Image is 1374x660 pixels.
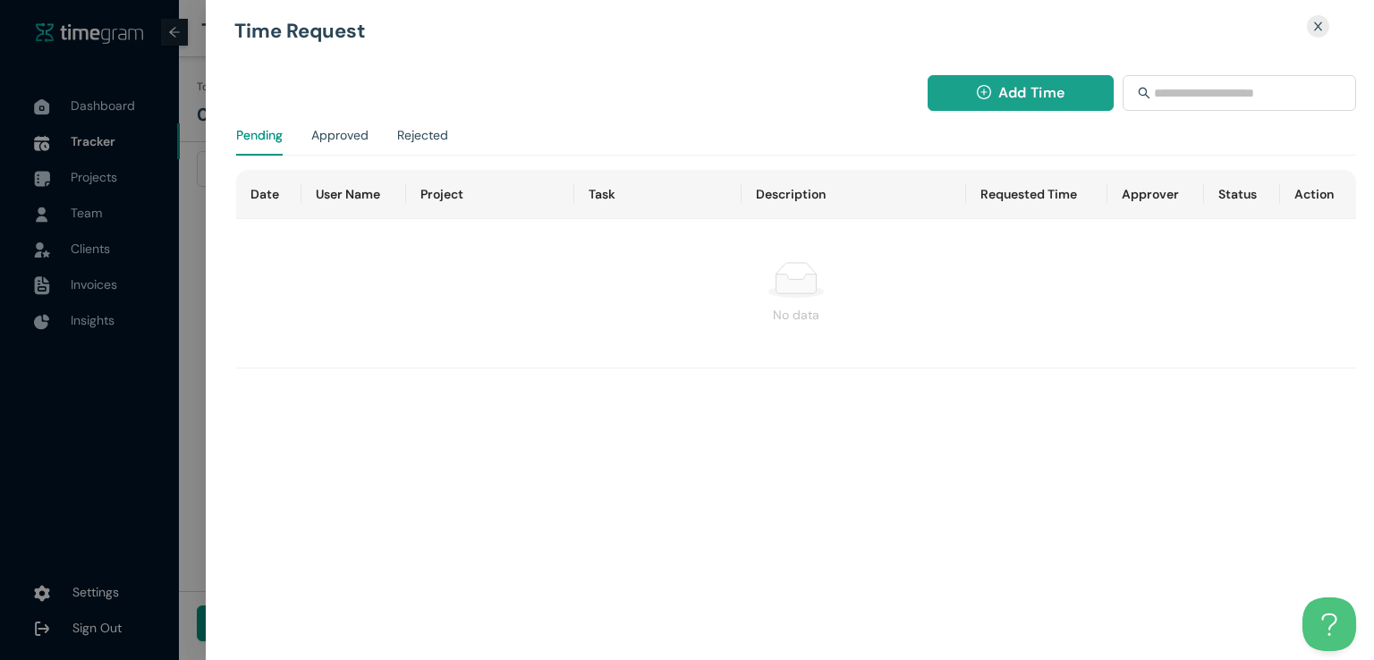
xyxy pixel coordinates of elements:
div: Pending [236,125,283,145]
h1: Time Request [234,21,1160,41]
th: Project [406,170,574,219]
button: Close [1302,14,1335,38]
span: Add Time [998,81,1064,104]
th: Task [574,170,742,219]
div: Rejected [397,125,448,145]
span: plus-circle [977,85,991,102]
th: Status [1204,170,1280,219]
th: Requested Time [966,170,1107,219]
div: No data [250,305,1342,325]
th: Action [1280,170,1357,219]
th: Date [236,170,301,219]
th: User Name [301,170,406,219]
th: Approver [1107,170,1204,219]
button: plus-circleAdd Time [928,75,1115,111]
span: search [1138,87,1150,99]
div: Approved [311,125,369,145]
span: close [1312,21,1324,32]
iframe: Toggle Customer Support [1302,597,1356,651]
th: Description [742,170,965,219]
